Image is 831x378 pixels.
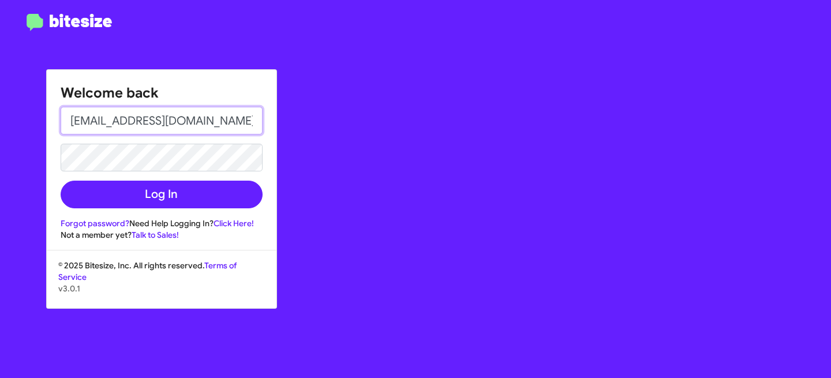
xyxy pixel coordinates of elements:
[61,229,263,241] div: Not a member yet?
[61,218,263,229] div: Need Help Logging In?
[61,218,129,229] a: Forgot password?
[58,260,237,282] a: Terms of Service
[47,260,276,308] div: © 2025 Bitesize, Inc. All rights reserved.
[61,84,263,102] h1: Welcome back
[61,107,263,134] input: Email address
[132,230,179,240] a: Talk to Sales!
[58,283,265,294] p: v3.0.1
[61,181,263,208] button: Log In
[214,218,254,229] a: Click Here!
